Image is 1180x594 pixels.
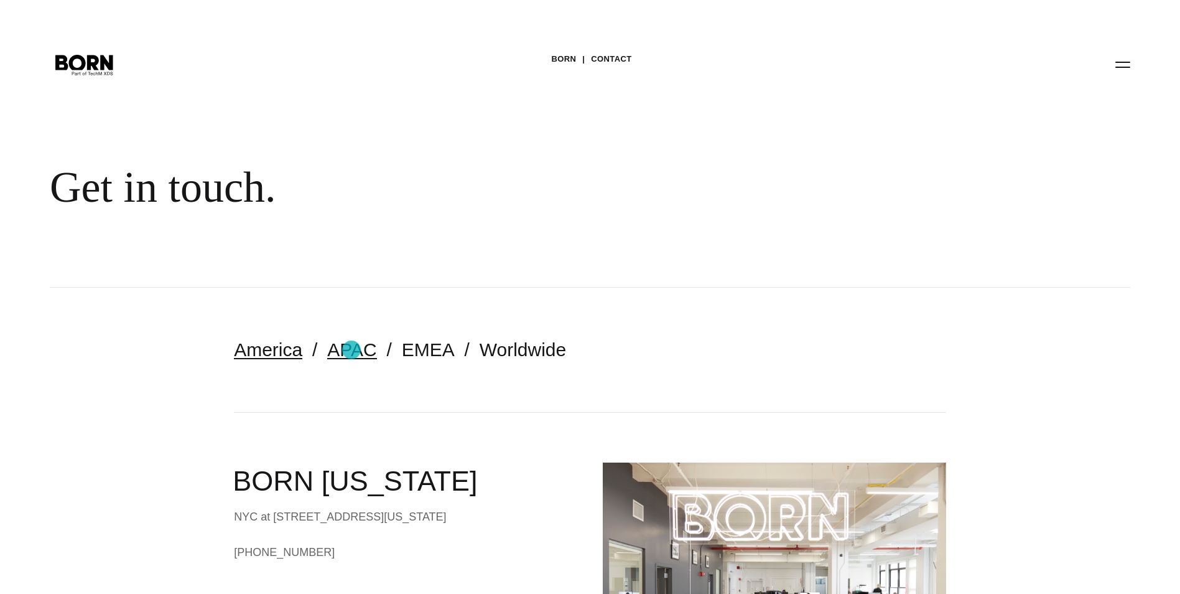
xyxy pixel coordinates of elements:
h2: BORN [US_STATE] [233,463,577,500]
a: BORN [551,50,576,68]
a: America [234,339,302,360]
div: NYC at [STREET_ADDRESS][US_STATE] [234,507,577,526]
button: Open [1108,51,1138,77]
a: [PHONE_NUMBER] [234,543,577,562]
div: Get in touch. [50,162,759,213]
a: Contact [591,50,631,68]
a: EMEA [402,339,455,360]
a: Worldwide [480,339,567,360]
a: APAC [327,339,376,360]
